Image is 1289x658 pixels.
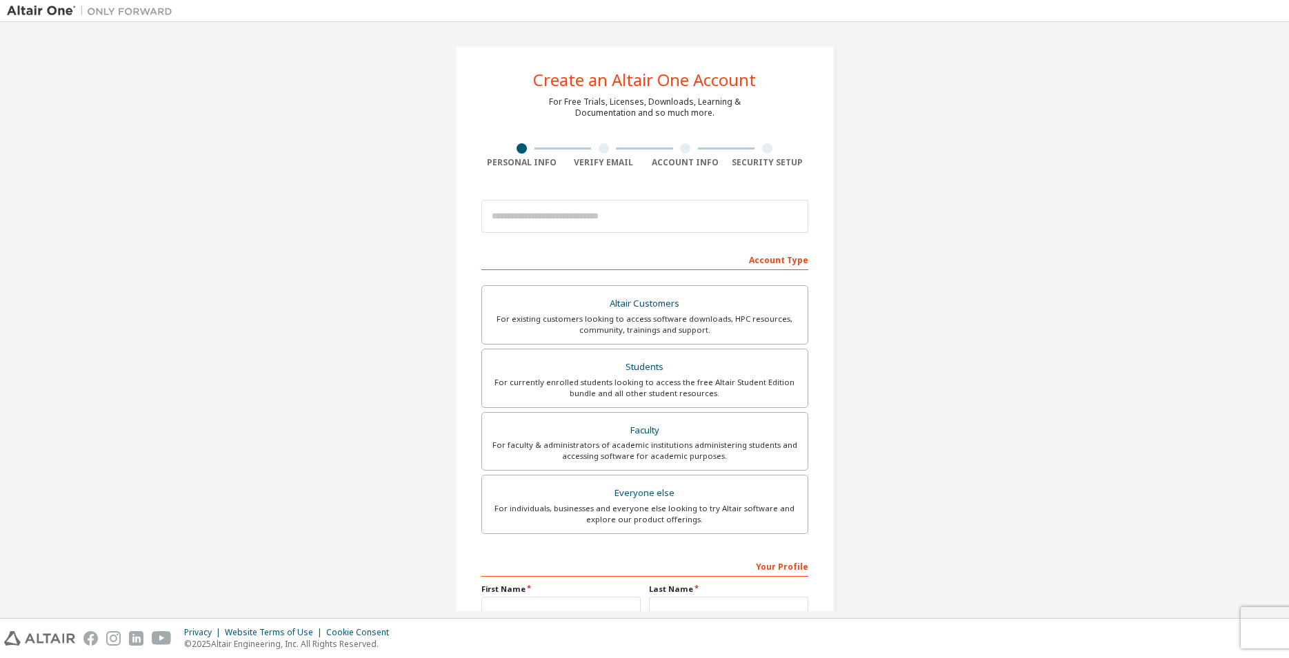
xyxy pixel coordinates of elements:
div: Privacy [184,627,225,638]
div: For Free Trials, Licenses, Downloads, Learning & Documentation and so much more. [549,96,741,119]
label: Last Name [649,584,808,595]
div: For faculty & administrators of academic institutions administering students and accessing softwa... [490,440,799,462]
label: First Name [481,584,641,595]
img: youtube.svg [152,631,172,646]
div: Students [490,358,799,377]
div: Altair Customers [490,294,799,313]
div: For existing customers looking to access software downloads, HPC resources, community, trainings ... [490,313,799,336]
div: For individuals, businesses and everyone else looking to try Altair software and explore our prod... [490,503,799,525]
div: Personal Info [481,157,563,168]
div: For currently enrolled students looking to access the free Altair Student Edition bundle and all ... [490,377,799,399]
div: Security Setup [726,157,808,168]
div: Create an Altair One Account [533,72,756,88]
div: Your Profile [481,555,808,577]
img: facebook.svg [83,631,98,646]
img: linkedin.svg [129,631,143,646]
p: © 2025 Altair Engineering, Inc. All Rights Reserved. [184,638,397,650]
img: altair_logo.svg [4,631,75,646]
img: Altair One [7,4,179,18]
div: Account Type [481,248,808,270]
img: instagram.svg [106,631,121,646]
div: Website Terms of Use [225,627,326,638]
div: Account Info [645,157,727,168]
div: Cookie Consent [326,627,397,638]
div: Faculty [490,421,799,440]
div: Verify Email [563,157,645,168]
div: Everyone else [490,484,799,503]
